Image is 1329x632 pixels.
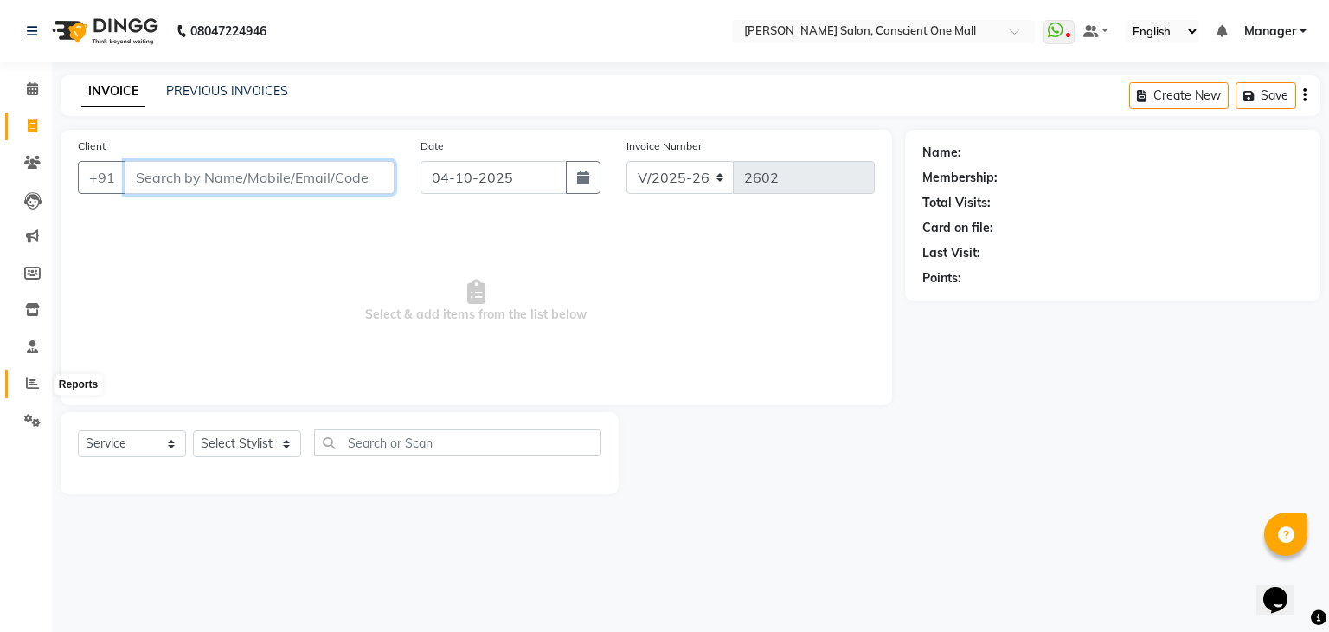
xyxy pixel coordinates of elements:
[626,139,702,154] label: Invoice Number
[44,7,163,55] img: logo
[125,161,395,194] input: Search by Name/Mobile/Email/Code
[922,169,998,187] div: Membership:
[314,429,601,456] input: Search or Scan
[166,83,288,99] a: PREVIOUS INVOICES
[1256,563,1312,615] iframe: chat widget
[78,215,875,388] span: Select & add items from the list below
[922,144,961,162] div: Name:
[81,76,145,107] a: INVOICE
[922,269,961,287] div: Points:
[190,7,266,55] b: 08047224946
[1129,82,1229,109] button: Create New
[922,244,980,262] div: Last Visit:
[78,161,126,194] button: +91
[78,139,106,154] label: Client
[922,219,993,237] div: Card on file:
[922,194,991,212] div: Total Visits:
[421,139,444,154] label: Date
[55,375,102,396] div: Reports
[1244,23,1296,41] span: Manager
[1236,82,1296,109] button: Save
